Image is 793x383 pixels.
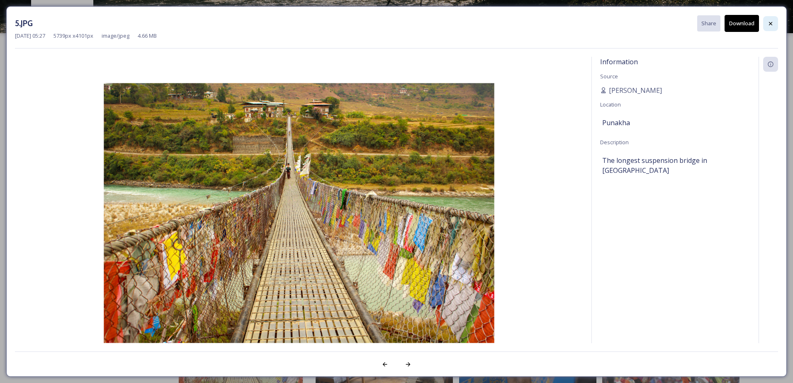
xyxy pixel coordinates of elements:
span: [PERSON_NAME] [609,85,662,95]
h3: 5.JPG [15,17,33,29]
span: 4.66 MB [138,32,157,40]
img: 5.JPG [15,59,583,367]
span: Punakha [602,118,630,128]
span: [DATE] 05:27 [15,32,45,40]
span: Source [600,73,618,80]
span: 5739 px x 4101 px [54,32,93,40]
span: The longest suspension bridge in [GEOGRAPHIC_DATA] [602,155,748,175]
button: Share [697,15,720,32]
span: Description [600,138,629,146]
span: Information [600,57,638,66]
span: image/jpeg [102,32,129,40]
button: Download [725,15,759,32]
span: Location [600,101,621,108]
